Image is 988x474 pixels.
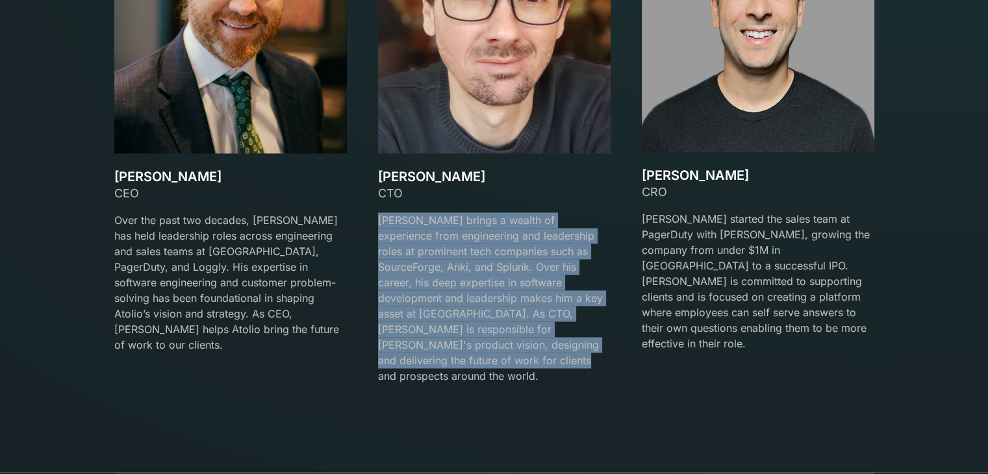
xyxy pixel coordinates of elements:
[642,211,874,351] p: [PERSON_NAME] started the sales team at PagerDuty with [PERSON_NAME], growing the company from un...
[642,183,874,201] div: CRO
[923,412,988,474] iframe: Chat Widget
[114,184,347,202] div: CEO
[378,169,611,184] h3: [PERSON_NAME]
[114,169,347,184] h3: [PERSON_NAME]
[378,212,611,384] p: [PERSON_NAME] brings a wealth of experience from engineering and leadership roles at prominent te...
[642,168,874,183] h3: [PERSON_NAME]
[114,212,347,353] p: Over the past two decades, [PERSON_NAME] has held leadership roles across engineering and sales t...
[378,184,611,202] div: CTO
